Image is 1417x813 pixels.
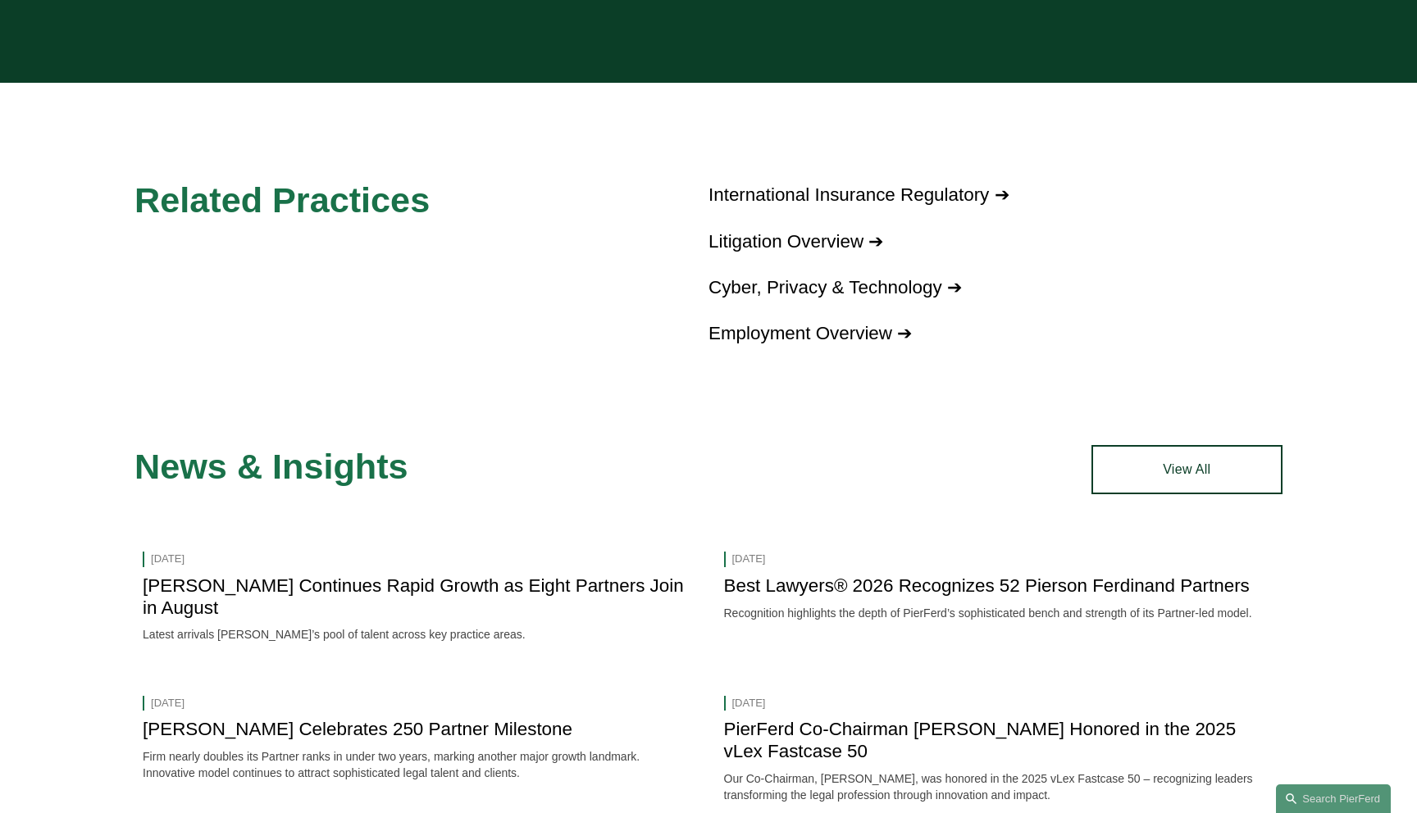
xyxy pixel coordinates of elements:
time: [DATE] [151,696,185,711]
a: Employment Overview ➔ [708,323,912,343]
time: [DATE] [151,552,185,566]
span: News & Insights [134,447,408,486]
a: [PERSON_NAME] Continues Rapid Growth as Eight Partners Join in August [143,575,684,618]
p: Latest arrivals [PERSON_NAME]’s pool of talent across key practice areas. [143,627,693,643]
p: Firm nearly doubles its Partner ranks in under two years, marking another major growth landmark. ... [143,749,693,781]
span: Related Practices [134,180,430,220]
time: [DATE] [732,552,766,566]
p: Recognition highlights the depth of PierFerd’s sophisticated bench and strength of its Partner-le... [724,606,1274,622]
a: Search this site [1276,784,1391,813]
a: Best Lawyers® 2026 Recognizes 52 Pierson Ferdinand Partners [724,575,1250,596]
a: [PERSON_NAME] Celebrates 250 Partner Milestone [143,719,572,739]
a: International Insurance Regulatory ➔ [708,184,1009,205]
p: Our Co-Chairman, [PERSON_NAME], was honored in the 2025 vLex Fastcase 50 – recognizing leaders tr... [724,771,1274,803]
a: PierFerd Co-Chairman [PERSON_NAME] Honored in the 2025 vLex Fastcase 50 [724,719,1237,761]
a: View All [1091,445,1283,494]
time: [DATE] [732,696,766,711]
a: Cyber, Privacy & Technology ➔ [708,277,962,297]
a: Litigation Overview ➔ [708,231,883,252]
